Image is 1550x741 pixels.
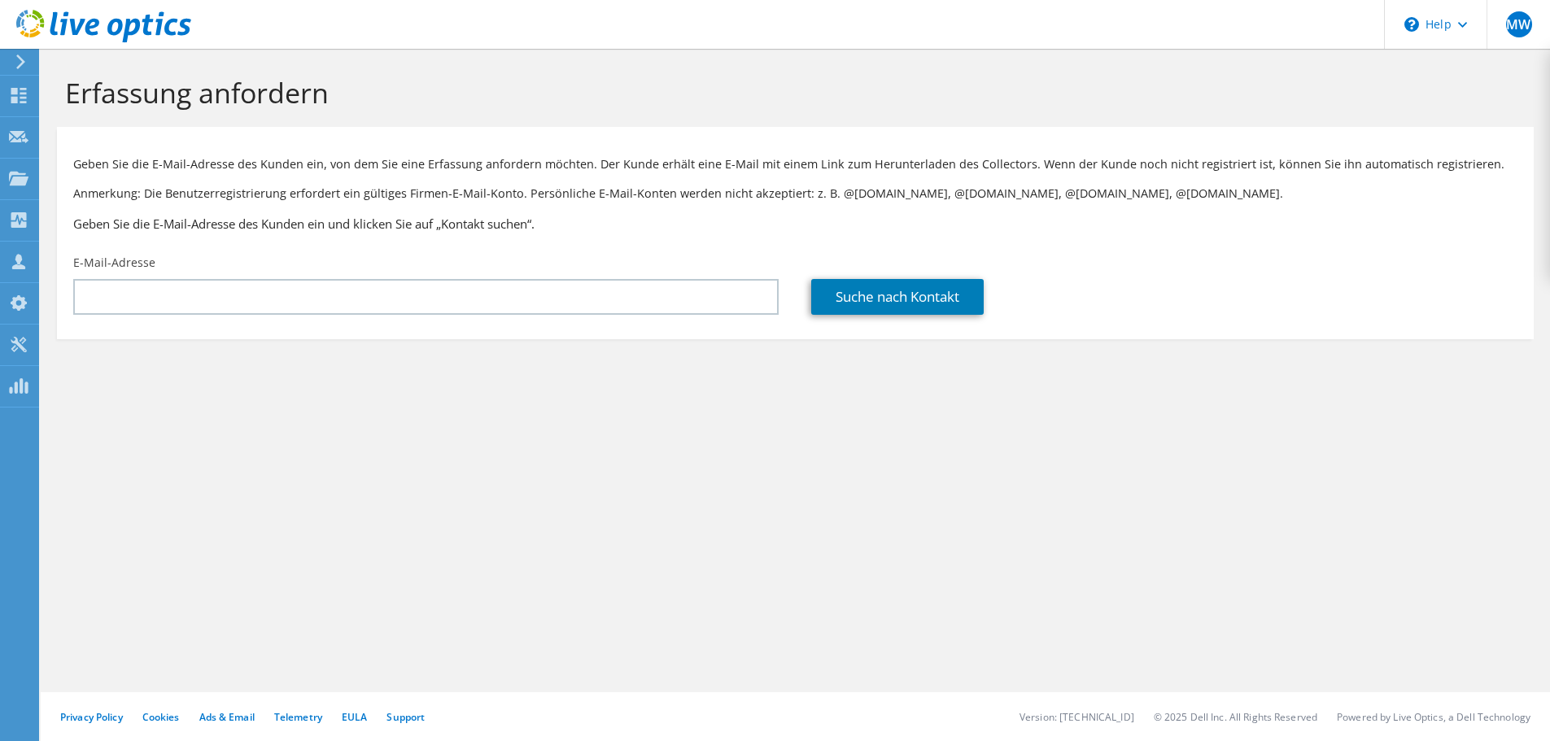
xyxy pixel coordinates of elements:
[1506,11,1532,37] span: MW
[73,215,1517,233] h3: Geben Sie die E-Mail-Adresse des Kunden ein und klicken Sie auf „Kontakt suchen“.
[73,155,1517,173] p: Geben Sie die E-Mail-Adresse des Kunden ein, von dem Sie eine Erfassung anfordern möchten. Der Ku...
[73,255,155,271] label: E-Mail-Adresse
[1337,710,1530,724] li: Powered by Live Optics, a Dell Technology
[65,76,1517,110] h1: Erfassung anfordern
[386,710,425,724] a: Support
[142,710,180,724] a: Cookies
[1404,17,1419,32] svg: \n
[73,185,1517,203] p: Anmerkung: Die Benutzerregistrierung erfordert ein gültiges Firmen-E-Mail-Konto. Persönliche E-Ma...
[1154,710,1317,724] li: © 2025 Dell Inc. All Rights Reserved
[1020,710,1134,724] li: Version: [TECHNICAL_ID]
[199,710,255,724] a: Ads & Email
[274,710,322,724] a: Telemetry
[811,279,984,315] a: Suche nach Kontakt
[60,710,123,724] a: Privacy Policy
[342,710,367,724] a: EULA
